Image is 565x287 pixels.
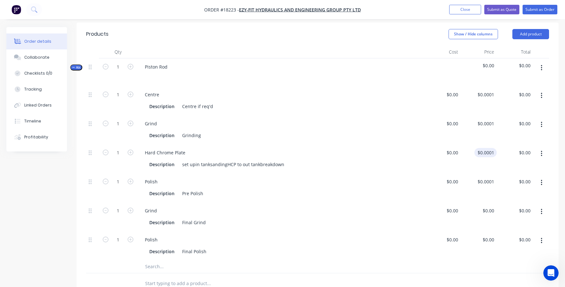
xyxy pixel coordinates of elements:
[180,247,209,256] div: Final Polish
[99,46,137,58] div: Qty
[86,30,108,38] div: Products
[6,129,67,145] button: Profitability
[449,29,498,39] button: Show / Hide columns
[140,90,164,99] div: Centre
[180,102,216,111] div: Centre if req'd
[6,81,67,97] button: Tracking
[180,160,287,169] div: set upin tanksandingHCP to out tankbreakdown
[24,118,41,124] div: Timeline
[204,7,239,13] span: Order #18223 -
[140,235,163,244] div: Polish
[147,247,177,256] div: Description
[72,65,80,70] span: Kit
[461,46,497,58] div: Price
[463,62,494,69] span: $0.00
[147,160,177,169] div: Description
[543,265,559,281] iframe: Intercom live chat
[24,86,42,92] div: Tracking
[11,5,21,14] img: Factory
[6,49,67,65] button: Collaborate
[140,177,163,186] div: Polish
[140,148,190,157] div: Hard Chrome Plate
[449,5,481,14] button: Close
[512,29,549,39] button: Add product
[180,131,204,140] div: Grinding
[140,62,173,71] div: Piston Rod
[70,64,82,70] button: Kit
[6,97,67,113] button: Linked Orders
[499,62,531,69] span: $0.00
[147,218,177,227] div: Description
[140,119,162,128] div: Grind
[24,70,52,76] div: Checklists 0/0
[424,46,461,58] div: Cost
[239,7,361,13] a: Ezy-Fit Hydraulics and Engineering Group Pty Ltd
[523,5,557,14] button: Submit as Order
[180,189,206,198] div: Pre Polish
[140,206,162,215] div: Grind
[24,55,49,60] div: Collaborate
[497,46,533,58] div: Total
[6,113,67,129] button: Timeline
[145,260,272,273] input: Search...
[484,5,519,14] button: Submit as Quote
[6,33,67,49] button: Order details
[180,218,208,227] div: Final Grind
[147,131,177,140] div: Description
[147,102,177,111] div: Description
[24,134,48,140] div: Profitability
[6,65,67,81] button: Checklists 0/0
[24,39,51,44] div: Order details
[147,189,177,198] div: Description
[24,102,52,108] div: Linked Orders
